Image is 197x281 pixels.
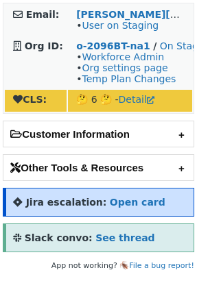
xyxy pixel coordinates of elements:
[110,197,165,208] a: Open card
[26,9,60,20] strong: Email:
[76,20,159,31] span: •
[3,155,194,180] h2: Other Tools & Resources
[25,40,63,51] strong: Org ID:
[25,232,93,243] strong: Slack convo:
[3,259,194,273] footer: App not working? 🪳
[153,40,157,51] strong: /
[82,20,159,31] a: User on Staging
[82,62,167,73] a: Org settings page
[119,94,154,105] a: Detail
[3,121,194,147] h2: Customer Information
[76,51,176,84] span: • • •
[82,73,176,84] a: Temp Plan Changes
[76,40,150,51] a: o-2096BT-na1
[68,90,192,112] td: 🤔 6 🤔 -
[26,197,107,208] strong: Jira escalation:
[82,51,164,62] a: Workforce Admin
[129,261,194,270] a: File a bug report!
[95,232,154,243] a: See thread
[13,94,47,105] strong: CLS:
